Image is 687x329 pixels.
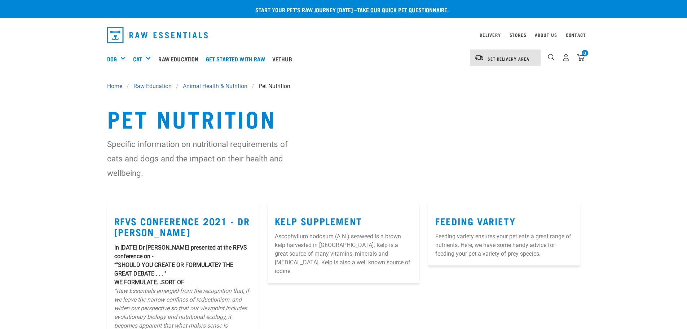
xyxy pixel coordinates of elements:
[114,279,184,286] strong: WE FORMULATE...SORT OF
[548,54,555,61] img: home-icon-1@2x.png
[114,218,250,235] a: RFVS Conference 2021 - Dr [PERSON_NAME]
[582,50,588,56] div: 0
[488,57,529,60] span: Set Delivery Area
[204,44,270,73] a: Get started with Raw
[107,82,122,91] span: Home
[107,82,127,91] a: Home
[480,34,501,36] a: Delivery
[107,105,580,131] h1: Pet Nutrition
[157,44,204,73] a: Raw Education
[133,82,172,91] span: Raw Education
[435,218,515,224] a: Feeding Variety
[129,82,176,91] a: Raw Education
[435,232,573,258] p: Feeding variety ensures your pet eats a great range of nutrients. Here, we have some handy advice...
[535,34,557,36] a: About Us
[179,82,252,91] a: Animal Health & Nutrition
[275,232,412,276] p: Ascophyllum nodosum (A.N.) seaweed is a brown kelp harvested in [GEOGRAPHIC_DATA]. Kelp is a grea...
[107,82,580,91] nav: breadcrumbs
[275,218,362,224] a: Kelp Supplement
[474,55,484,61] img: van-moving.png
[562,54,570,61] img: user.png
[510,34,527,36] a: Stores
[114,244,247,260] strong: In [DATE] Dr [PERSON_NAME] presented at the RFVS conference on -
[577,54,585,61] img: home-icon@2x.png
[114,261,233,277] strong: “"SHOULD YOU CREATE OR FORMULATE? THE GREAT DEBATE . . . "
[107,55,117,63] a: Dog
[107,137,296,180] p: Specific information on nutritional requirements of cats and dogs and the impact on their health ...
[133,55,142,63] a: Cat
[270,44,298,73] a: Vethub
[566,34,586,36] a: Contact
[183,82,247,91] span: Animal Health & Nutrition
[107,27,208,43] img: Raw Essentials Logo
[101,24,586,46] nav: dropdown navigation
[357,8,449,11] a: take our quick pet questionnaire.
